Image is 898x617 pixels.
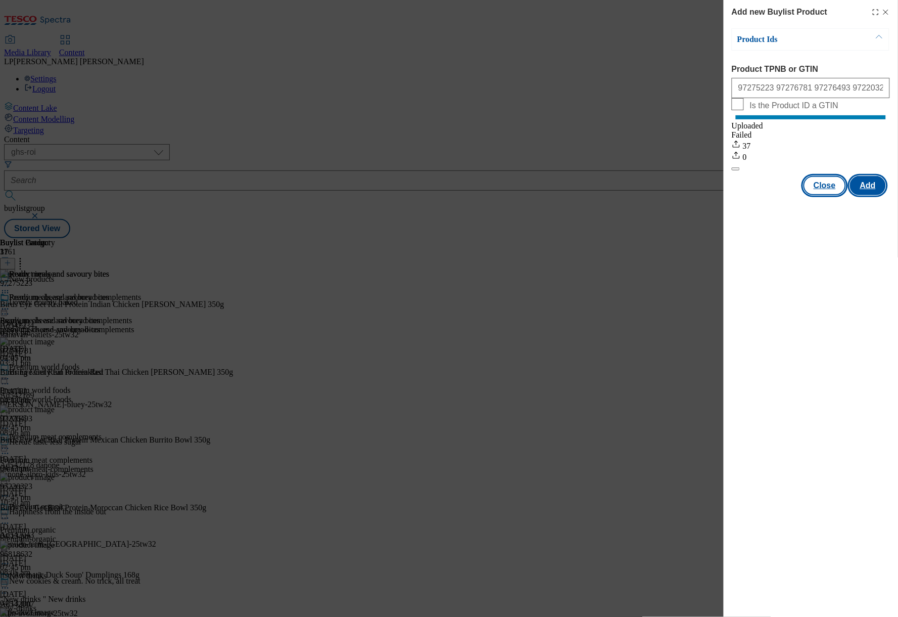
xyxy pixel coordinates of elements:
[804,176,846,195] button: Close
[750,101,838,110] span: Is the Product ID a GTIN
[737,34,843,45] p: Product Ids
[732,6,827,18] h4: Add new Buylist Product
[732,130,890,140] div: Failed
[732,140,890,151] div: 37
[850,176,886,195] button: Add
[732,78,890,98] input: Enter 1 or 20 space separated Product TPNB or GTIN
[732,121,890,130] div: Uploaded
[732,151,890,162] div: 0
[732,65,890,74] label: Product TPNB or GTIN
